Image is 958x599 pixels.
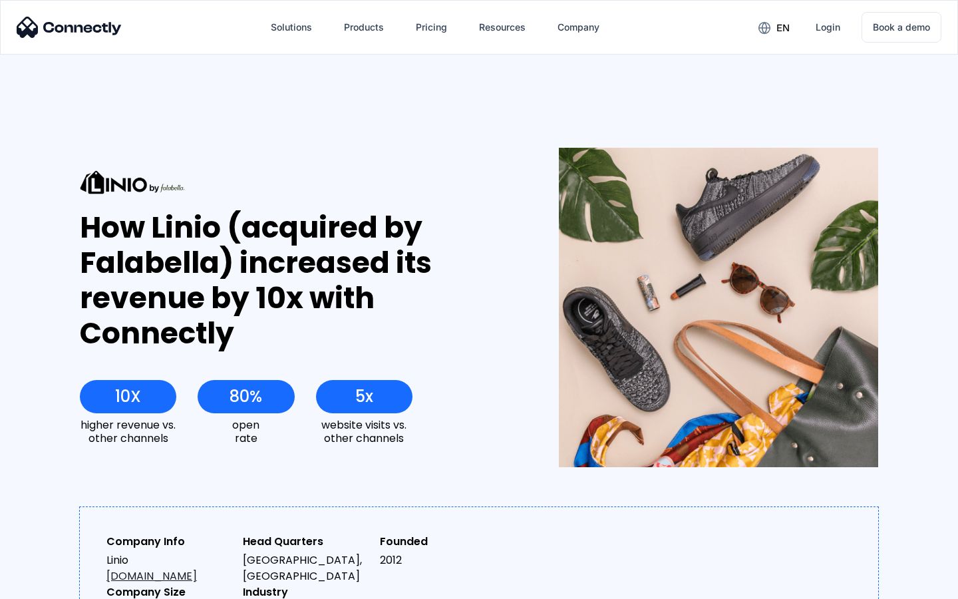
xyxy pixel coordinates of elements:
div: Company [558,18,599,37]
div: Founded [380,534,506,550]
a: Book a demo [862,12,941,43]
div: 2012 [380,552,506,568]
div: Linio [106,552,232,584]
img: Connectly Logo [17,17,122,38]
div: open rate [198,419,294,444]
div: [GEOGRAPHIC_DATA], [GEOGRAPHIC_DATA] [243,552,369,584]
div: 10X [115,387,141,406]
aside: Language selected: English [13,576,80,594]
div: 5x [355,387,373,406]
div: Login [816,18,840,37]
div: Solutions [271,18,312,37]
ul: Language list [27,576,80,594]
div: higher revenue vs. other channels [80,419,176,444]
div: 80% [230,387,262,406]
div: en [776,19,790,37]
div: Resources [479,18,526,37]
div: How Linio (acquired by Falabella) increased its revenue by 10x with Connectly [80,210,510,351]
div: Head Quarters [243,534,369,550]
a: Pricing [405,11,458,43]
div: Products [344,18,384,37]
div: website visits vs. other channels [316,419,412,444]
div: Company Info [106,534,232,550]
a: Login [805,11,851,43]
div: Pricing [416,18,447,37]
a: [DOMAIN_NAME] [106,568,197,584]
